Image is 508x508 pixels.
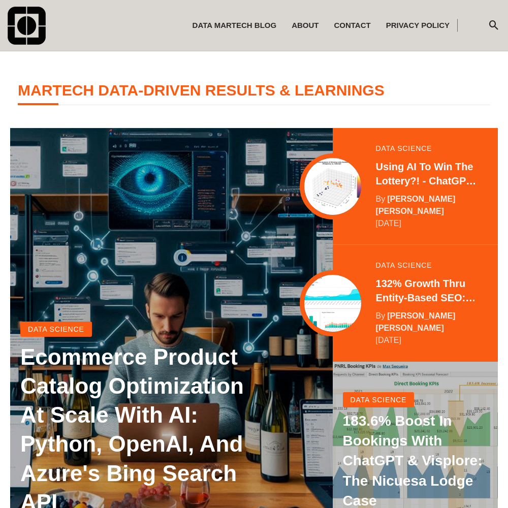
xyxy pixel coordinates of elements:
time: May 25 2024 [376,334,401,346]
iframe: Chat Widget [457,459,508,508]
time: August 29 2024 [376,217,401,230]
a: Using AI to Win the Lottery?! - ChatGPT for Informed, Adaptable Decision-Making [376,160,478,188]
a: [PERSON_NAME] [PERSON_NAME] [376,311,456,332]
span: by [376,311,386,320]
img: comando-590 [8,7,46,45]
a: 132% Growth thru Entity-Based SEO: [DOMAIN_NAME]'s Data-Driven SEO Audit & Optimization Plan [376,276,478,305]
a: data science [376,262,432,269]
a: data science [376,145,432,152]
h4: MarTech Data-Driven Results & Learnings [18,82,490,105]
span: by [376,195,386,203]
a: data science [343,392,415,407]
a: [PERSON_NAME] [PERSON_NAME] [376,195,456,215]
a: data science [20,322,92,337]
